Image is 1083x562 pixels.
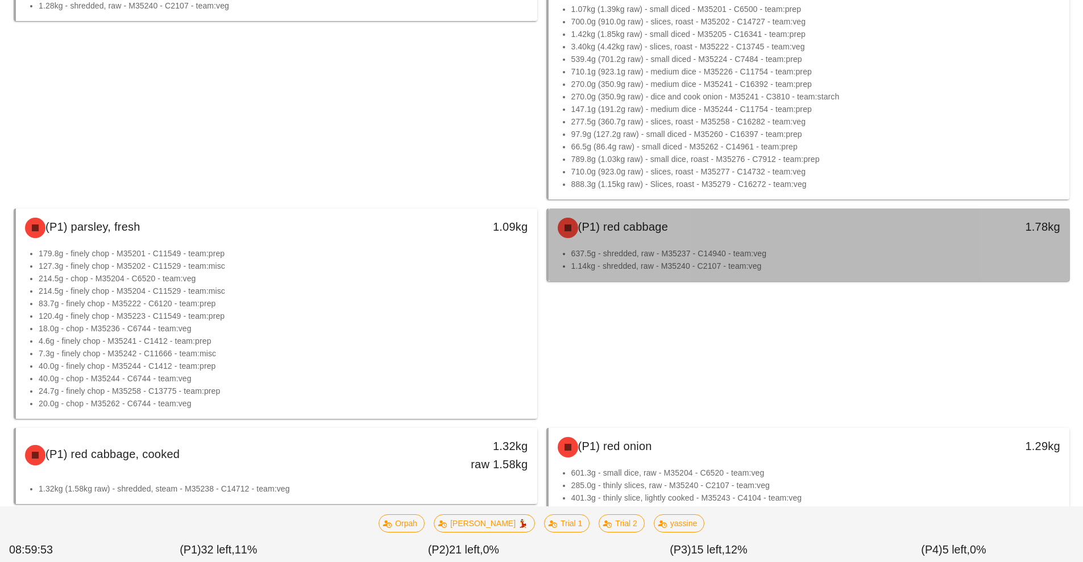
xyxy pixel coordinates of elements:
li: 1.32kg (1.58kg raw) - shredded, steam - M35238 - C14712 - team:veg [39,482,528,495]
li: 601.3g - small dice, raw - M35204 - C6520 - team:veg [571,467,1061,479]
li: 66.5g (86.4g raw) - small diced - M35262 - C14961 - team:prep [571,140,1061,153]
li: 40.0g - chop - M35244 - C6744 - team:veg [39,372,528,385]
li: 4.6g - finely chop - M35241 - C1412 - team:prep [39,335,528,347]
li: 127.3g - finely chop - M35202 - C11529 - team:misc [39,260,528,272]
div: 08:59:53 [7,539,96,561]
li: 214.5g - finely chop - M35204 - C11529 - team:misc [39,285,528,297]
li: 18.0g - chop - M35236 - C6744 - team:veg [39,322,528,335]
div: 1.78kg [945,218,1060,236]
li: 7.3g - finely chop - M35242 - C11666 - team:misc [39,347,528,360]
span: Orpah [386,515,417,532]
li: 888.3g (1.15kg raw) - Slices, roast - M35279 - C16272 - team:veg [571,178,1061,190]
li: 97.9g (127.2g raw) - small diced - M35260 - C16397 - team:prep [571,128,1061,140]
li: 179.8g - finely chop - M35201 - C11549 - team:prep [39,247,528,260]
div: 1.32kg raw 1.58kg [412,437,528,473]
li: 277.5g (360.7g raw) - slices, roast - M35258 - C16282 - team:veg [571,115,1061,128]
li: 710.1g (923.1g raw) - medium dice - M35226 - C11754 - team:prep [571,65,1061,78]
li: 539.4g (701.2g raw) - small diced - M35224 - C7484 - team:prep [571,53,1061,65]
div: 1.29kg [945,437,1060,455]
div: (P2) 0% [341,539,586,561]
li: 40.0g - finely chop - M35244 - C1412 - team:prep [39,360,528,372]
div: (P3) 12% [586,539,831,561]
li: 285.0g - thinly slices, raw - M35240 - C2107 - team:veg [571,479,1061,492]
li: 270.0g (350.9g raw) - medium dice - M35241 - C16392 - team:prep [571,78,1061,90]
div: (P1) 11% [96,539,341,561]
span: 15 left, [691,543,725,556]
li: 1.42kg (1.85kg raw) - small diced - M35205 - C16341 - team:prep [571,28,1061,40]
li: 120.4g - finely chop - M35223 - C11549 - team:prep [39,310,528,322]
span: 32 left, [201,543,234,556]
span: (P1) red cabbage, cooked [45,448,180,460]
li: 401.3g - thinly slice, lightly cooked - M35243 - C4104 - team:veg [571,492,1061,504]
li: 20.0g - chop - M35262 - C6744 - team:veg [39,397,528,410]
span: (P1) red cabbage [578,220,669,233]
li: 214.5g - chop - M35204 - C6520 - team:veg [39,272,528,285]
li: 270.0g (350.9g raw) - dice and cook onion - M35241 - C3810 - team:starch [571,90,1061,103]
li: 83.7g - finely chop - M35222 - C6120 - team:prep [39,297,528,310]
div: 1.09kg [412,218,528,236]
li: 700.0g (910.0g raw) - slices, roast - M35202 - C14727 - team:veg [571,15,1061,28]
span: (P1) red onion [578,440,652,452]
span: 21 left, [449,543,483,556]
li: 710.0g (923.0g raw) - slices, roast - M35277 - C14732 - team:veg [571,165,1061,178]
li: 789.8g (1.03kg raw) - small dice, roast - M35276 - C7912 - team:prep [571,153,1061,165]
div: (P4) 0% [831,539,1076,561]
span: Trial 1 [551,515,582,532]
span: (P1) parsley, fresh [45,220,140,233]
span: [PERSON_NAME] 💃 [441,515,528,532]
span: 5 left, [943,543,970,556]
li: 637.5g - shredded, raw - M35237 - C14940 - team:veg [571,247,1061,260]
li: 24.7g - finely chop - M35258 - C13775 - team:prep [39,385,528,397]
span: Trial 2 [606,515,637,532]
li: 1.07kg (1.39kg raw) - small diced - M35201 - C6500 - team:prep [571,3,1061,15]
span: yassine [661,515,697,532]
li: 1.14kg - shredded, raw - M35240 - C2107 - team:veg [571,260,1061,272]
li: 3.40kg (4.42kg raw) - slices, roast - M35222 - C13745 - team:veg [571,40,1061,53]
li: 147.1g (191.2g raw) - medium dice - M35244 - C11754 - team:prep [571,103,1061,115]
